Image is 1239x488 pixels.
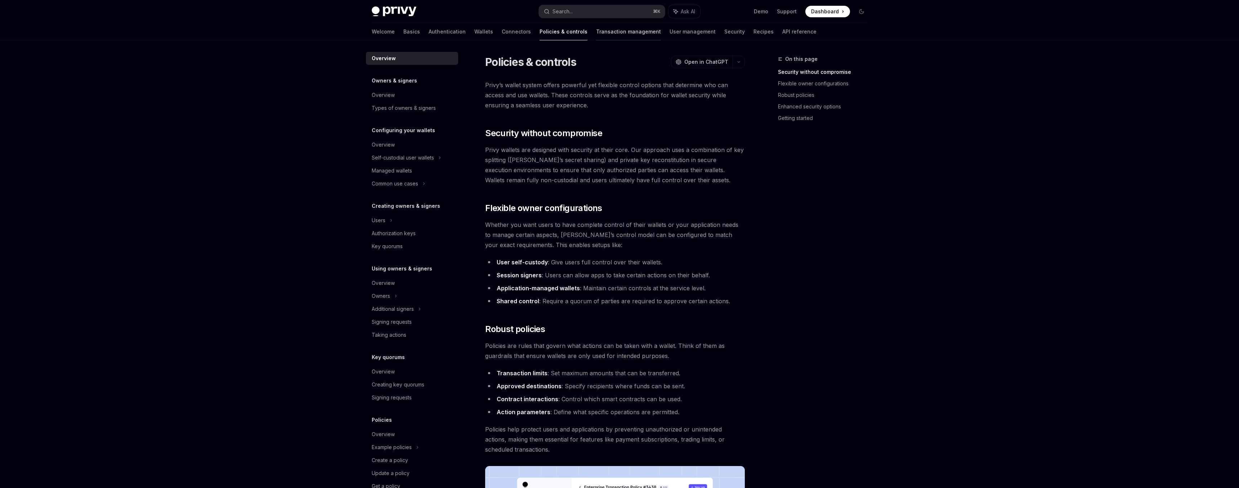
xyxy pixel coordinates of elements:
[366,102,458,115] a: Types of owners & signers
[681,8,695,15] span: Ask AI
[497,370,547,377] strong: Transaction limits
[366,240,458,253] a: Key quorums
[856,6,867,17] button: Toggle dark mode
[372,305,414,313] div: Additional signers
[372,104,436,112] div: Types of owners & signers
[366,428,458,441] a: Overview
[778,101,873,112] a: Enhanced security options
[372,6,416,17] img: dark logo
[778,66,873,78] a: Security without compromise
[474,23,493,40] a: Wallets
[485,257,745,267] li: : Give users full control over their wallets.
[366,365,458,378] a: Overview
[372,179,418,188] div: Common use cases
[372,126,435,135] h5: Configuring your wallets
[485,270,745,280] li: : Users can allow apps to take certain actions on their behalf.
[485,202,602,214] span: Flexible owner configurations
[782,23,817,40] a: API reference
[724,23,745,40] a: Security
[811,8,839,15] span: Dashboard
[777,8,797,15] a: Support
[670,23,716,40] a: User management
[502,23,531,40] a: Connectors
[372,367,395,376] div: Overview
[372,292,390,300] div: Owners
[485,424,745,455] span: Policies help protect users and applications by preventing unauthorized or unintended actions, ma...
[372,54,396,63] div: Overview
[778,78,873,89] a: Flexible owner configurations
[372,456,408,465] div: Create a policy
[540,23,587,40] a: Policies & controls
[372,140,395,149] div: Overview
[372,469,410,478] div: Update a policy
[485,323,545,335] span: Robust policies
[485,407,745,417] li: : Define what specific operations are permitted.
[372,229,416,238] div: Authorization keys
[366,89,458,102] a: Overview
[366,52,458,65] a: Overview
[485,394,745,404] li: : Control which smart contracts can be used.
[366,164,458,177] a: Managed wallets
[497,408,550,416] strong: Action parameters
[372,76,417,85] h5: Owners & signers
[403,23,420,40] a: Basics
[668,5,700,18] button: Ask AI
[372,380,424,389] div: Creating key quorums
[778,112,873,124] a: Getting started
[372,416,392,424] h5: Policies
[553,7,573,16] div: Search...
[485,381,745,391] li: : Specify recipients where funds can be sent.
[485,127,602,139] span: Security without compromise
[366,138,458,151] a: Overview
[785,55,818,63] span: On this page
[497,382,562,390] strong: Approved destinations
[366,328,458,341] a: Taking actions
[539,5,665,18] button: Search...⌘K
[372,430,395,439] div: Overview
[778,89,873,101] a: Robust policies
[372,393,412,402] div: Signing requests
[372,91,395,99] div: Overview
[366,378,458,391] a: Creating key quorums
[653,9,661,14] span: ⌘ K
[429,23,466,40] a: Authentication
[366,467,458,480] a: Update a policy
[754,8,768,15] a: Demo
[372,331,406,339] div: Taking actions
[372,166,412,175] div: Managed wallets
[366,315,458,328] a: Signing requests
[671,56,733,68] button: Open in ChatGPT
[372,279,395,287] div: Overview
[485,220,745,250] span: Whether you want users to have complete control of their wallets or your application needs to man...
[596,23,661,40] a: Transaction management
[485,283,745,293] li: : Maintain certain controls at the service level.
[366,277,458,290] a: Overview
[485,80,745,110] span: Privy’s wallet system offers powerful yet flexible control options that determine who can access ...
[684,58,728,66] span: Open in ChatGPT
[366,391,458,404] a: Signing requests
[372,318,412,326] div: Signing requests
[372,153,434,162] div: Self-custodial user wallets
[497,395,558,403] strong: Contract interactions
[372,443,412,452] div: Example policies
[485,145,745,185] span: Privy wallets are designed with security at their core. Our approach uses a combination of key sp...
[366,454,458,467] a: Create a policy
[372,202,440,210] h5: Creating owners & signers
[372,353,405,362] h5: Key quorums
[372,216,385,225] div: Users
[366,227,458,240] a: Authorization keys
[485,368,745,378] li: : Set maximum amounts that can be transferred.
[485,341,745,361] span: Policies are rules that govern what actions can be taken with a wallet. Think of them as guardrai...
[372,264,432,273] h5: Using owners & signers
[497,259,548,266] strong: User self-custody
[497,285,580,292] strong: Application-managed wallets
[753,23,774,40] a: Recipes
[372,242,403,251] div: Key quorums
[485,296,745,306] li: : Require a quorum of parties are required to approve certain actions.
[497,297,539,305] strong: Shared control
[805,6,850,17] a: Dashboard
[485,55,576,68] h1: Policies & controls
[372,23,395,40] a: Welcome
[497,272,542,279] strong: Session signers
